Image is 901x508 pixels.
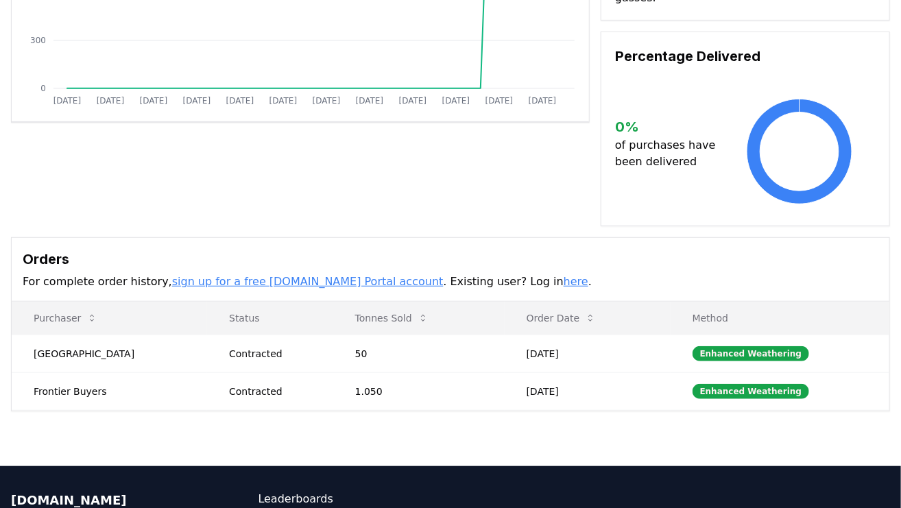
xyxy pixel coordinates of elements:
[140,96,167,106] tspan: [DATE]
[615,117,723,137] h3: 0 %
[356,96,383,106] tspan: [DATE]
[12,335,207,372] td: [GEOGRAPHIC_DATA]
[226,96,254,106] tspan: [DATE]
[615,137,723,170] p: of purchases have been delivered
[23,274,878,290] p: For complete order history, . Existing user? Log in .
[172,275,444,288] a: sign up for a free [DOMAIN_NAME] Portal account
[505,372,671,410] td: [DATE]
[218,311,322,325] p: Status
[313,96,340,106] tspan: [DATE]
[269,96,297,106] tspan: [DATE]
[229,385,322,398] div: Contracted
[505,335,671,372] td: [DATE]
[259,491,451,507] a: Leaderboards
[23,249,878,269] h3: Orders
[30,36,46,45] tspan: 300
[564,275,588,288] a: here
[693,346,810,361] div: Enhanced Weathering
[333,335,505,372] td: 50
[53,96,81,106] tspan: [DATE]
[529,96,556,106] tspan: [DATE]
[693,384,810,399] div: Enhanced Weathering
[229,347,322,361] div: Contracted
[516,304,608,332] button: Order Date
[615,46,876,66] h3: Percentage Delivered
[40,84,46,93] tspan: 0
[485,96,513,106] tspan: [DATE]
[12,372,207,410] td: Frontier Buyers
[442,96,470,106] tspan: [DATE]
[97,96,124,106] tspan: [DATE]
[344,304,440,332] button: Tonnes Sold
[399,96,427,106] tspan: [DATE]
[333,372,505,410] td: 1.050
[682,311,878,325] p: Method
[23,304,108,332] button: Purchaser
[183,96,211,106] tspan: [DATE]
